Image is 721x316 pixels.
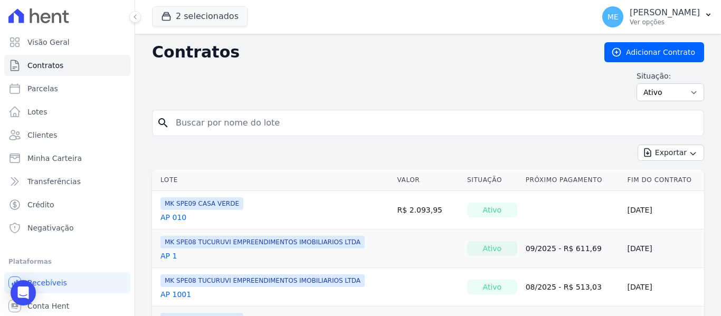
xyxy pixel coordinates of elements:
[463,169,521,191] th: Situação
[4,125,130,146] a: Clientes
[623,268,704,307] td: [DATE]
[27,199,54,210] span: Crédito
[160,212,186,223] a: AP 010
[160,197,243,210] span: MK SPE09 CASA VERDE
[4,148,130,169] a: Minha Carteira
[623,169,704,191] th: Fim do Contrato
[467,241,517,256] div: Ativo
[4,272,130,293] a: Recebíveis
[160,251,177,261] a: AP 1
[638,145,704,161] button: Exportar
[467,280,517,294] div: Ativo
[160,289,191,300] a: AP 1001
[160,236,365,248] span: MK SPE08 TUCURUVI EMPREENDIMENTOS IMOBILIARIOS LTDA
[526,244,602,253] a: 09/2025 - R$ 611,69
[27,83,58,94] span: Parcelas
[27,107,48,117] span: Lotes
[4,217,130,238] a: Negativação
[157,117,169,129] i: search
[27,301,69,311] span: Conta Hent
[27,37,70,47] span: Visão Geral
[4,101,130,122] a: Lotes
[152,43,587,62] h2: Contratos
[623,191,704,229] td: [DATE]
[4,194,130,215] a: Crédito
[4,171,130,192] a: Transferências
[27,60,63,71] span: Contratos
[160,274,365,287] span: MK SPE08 TUCURUVI EMPREENDIMENTOS IMOBILIARIOS LTDA
[27,153,82,164] span: Minha Carteira
[8,255,126,268] div: Plataformas
[152,169,393,191] th: Lote
[594,2,721,32] button: ME [PERSON_NAME] Ver opções
[630,7,700,18] p: [PERSON_NAME]
[27,176,81,187] span: Transferências
[604,42,704,62] a: Adicionar Contrato
[623,229,704,268] td: [DATE]
[152,6,248,26] button: 2 selecionados
[4,55,130,76] a: Contratos
[467,203,517,217] div: Ativo
[608,13,619,21] span: ME
[27,277,67,288] span: Recebíveis
[169,112,699,133] input: Buscar por nome do lote
[4,78,130,99] a: Parcelas
[27,223,74,233] span: Negativação
[4,32,130,53] a: Visão Geral
[630,18,700,26] p: Ver opções
[393,191,463,229] td: R$ 2.093,95
[526,283,602,291] a: 08/2025 - R$ 513,03
[637,71,704,81] label: Situação:
[393,169,463,191] th: Valor
[521,169,623,191] th: Próximo Pagamento
[27,130,57,140] span: Clientes
[11,280,36,305] div: Open Intercom Messenger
